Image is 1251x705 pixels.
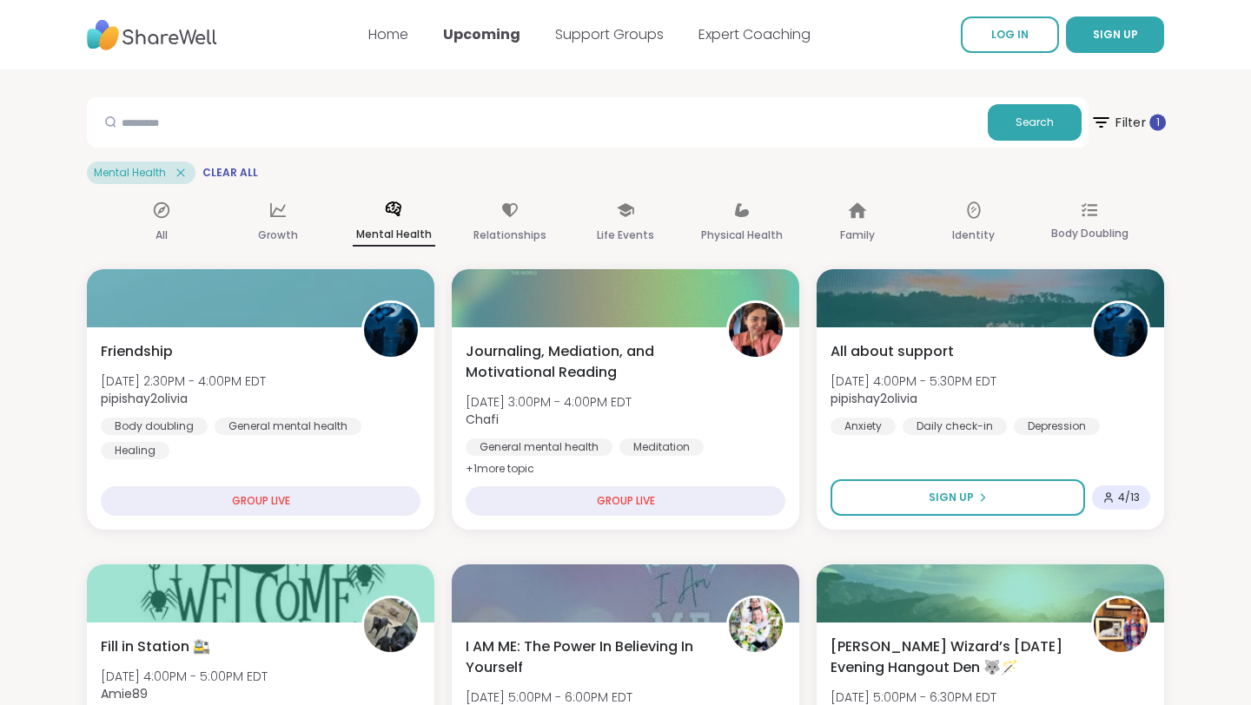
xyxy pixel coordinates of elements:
p: All [156,225,168,246]
div: Healing [101,442,169,459]
img: JollyJessie38 [729,598,783,652]
img: pipishay2olivia [1094,303,1148,357]
a: Support Groups [555,24,664,44]
p: Relationships [473,225,546,246]
span: [DATE] 4:00PM - 5:00PM EDT [101,668,268,685]
div: Body doubling [101,418,208,435]
div: GROUP LIVE [466,486,785,516]
div: Depression [1014,418,1100,435]
span: [PERSON_NAME] Wizard’s [DATE] Evening Hangout Den 🐺🪄 [831,636,1072,678]
span: Fill in Station 🚉 [101,636,210,657]
span: All about support [831,341,954,362]
span: I AM ME: The Power In Believing In Yourself [466,636,707,678]
div: General mental health [215,418,361,435]
p: Identity [952,225,995,246]
p: Growth [258,225,298,246]
p: Life Events [597,225,654,246]
p: Physical Health [701,225,783,246]
button: Filter 1 [1092,97,1164,148]
b: Chafi [466,411,499,428]
b: Amie89 [101,685,148,702]
p: Family [840,225,875,246]
img: AmberWolffWizard [1094,598,1148,652]
span: Journaling, Mediation, and Motivational Reading [466,341,707,383]
div: Anxiety [831,418,896,435]
p: Mental Health [353,224,435,247]
span: Clear All [202,166,258,180]
button: Sign Up [831,479,1085,516]
div: GROUP LIVE [101,486,420,516]
span: Mental Health [94,166,166,180]
b: pipishay2olivia [831,390,917,407]
a: Expert Coaching [698,24,811,44]
a: Upcoming [443,24,520,44]
span: [DATE] 3:00PM - 4:00PM EDT [466,393,632,411]
span: Search [1016,115,1054,130]
a: LOG IN [961,16,1059,53]
p: Body Doubling [1051,223,1129,244]
span: LOG IN [991,27,1029,42]
button: Search [988,104,1082,141]
div: Meditation [619,438,704,456]
span: [DATE] 4:00PM - 5:30PM EDT [831,372,996,390]
img: pipishay2olivia [364,303,418,357]
span: 1 [1156,115,1160,130]
b: pipishay2olivia [101,390,188,407]
img: Amie89 [364,598,418,652]
div: General mental health [466,438,612,456]
img: Chafi [729,303,783,357]
img: ShareWell Nav Logo [87,11,217,59]
span: Friendship [101,341,173,362]
button: SIGN UP [1066,16,1164,53]
span: Filter [1090,101,1166,144]
span: [DATE] 2:30PM - 4:00PM EDT [101,372,266,390]
span: SIGN UP [1093,27,1138,42]
a: Home [368,24,408,44]
span: 4 / 13 [1118,491,1140,504]
div: Daily check-in [903,418,1007,435]
span: Sign Up [929,490,974,505]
